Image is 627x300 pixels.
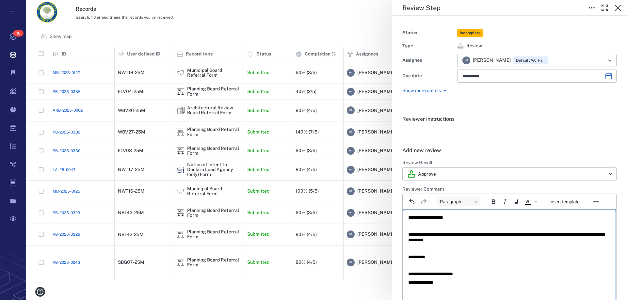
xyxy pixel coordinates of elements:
h6: Reviewer Comment [402,186,617,193]
span: Review [466,43,482,49]
span: Default Workspace [515,58,547,63]
button: Insert template [547,197,582,206]
button: Undo [407,197,418,206]
div: Due date [402,71,455,81]
span: Incomplete [458,30,482,36]
button: Close [611,1,624,14]
button: Toggle to Edit Boxes [585,1,598,14]
div: Assignee [402,56,455,65]
button: Toggle Fullscreen [598,1,611,14]
h6: Reviewer instructions [402,115,617,123]
button: Block Paragraph [437,197,480,206]
span: [PERSON_NAME] [473,57,511,64]
button: Open [605,56,614,65]
span: Paragraph [440,199,472,204]
span: Help [15,5,28,10]
p: Approve [418,171,436,178]
h6: Add new review [402,147,617,154]
div: Type [402,41,455,51]
button: Redo [418,197,429,206]
button: Italic [499,197,510,206]
h6: Review Result [402,160,617,166]
div: Text color Black [522,197,539,206]
div: V F [462,56,470,64]
button: Reveal or hide additional toolbar items [590,197,602,206]
h5: Review Step [402,4,441,12]
span: . [402,129,404,135]
div: Status [402,28,455,38]
span: Insert template [549,199,580,204]
button: Choose date, selected date is Oct 10, 2025 [602,70,615,83]
p: Show more details [402,87,441,94]
span: 16 [13,30,24,37]
button: Underline [511,197,522,206]
button: Bold [488,197,499,206]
